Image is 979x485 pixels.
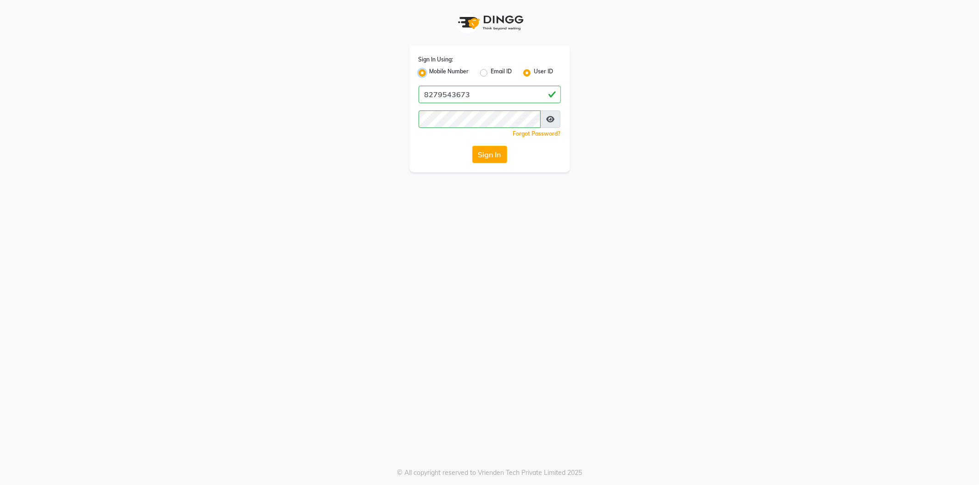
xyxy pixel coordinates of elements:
[453,9,526,36] img: logo1.svg
[513,130,561,137] a: Forgot Password?
[534,67,554,78] label: User ID
[419,86,561,103] input: Username
[430,67,469,78] label: Mobile Number
[472,146,507,163] button: Sign In
[419,55,453,64] label: Sign In Using:
[491,67,512,78] label: Email ID
[419,110,541,128] input: Username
